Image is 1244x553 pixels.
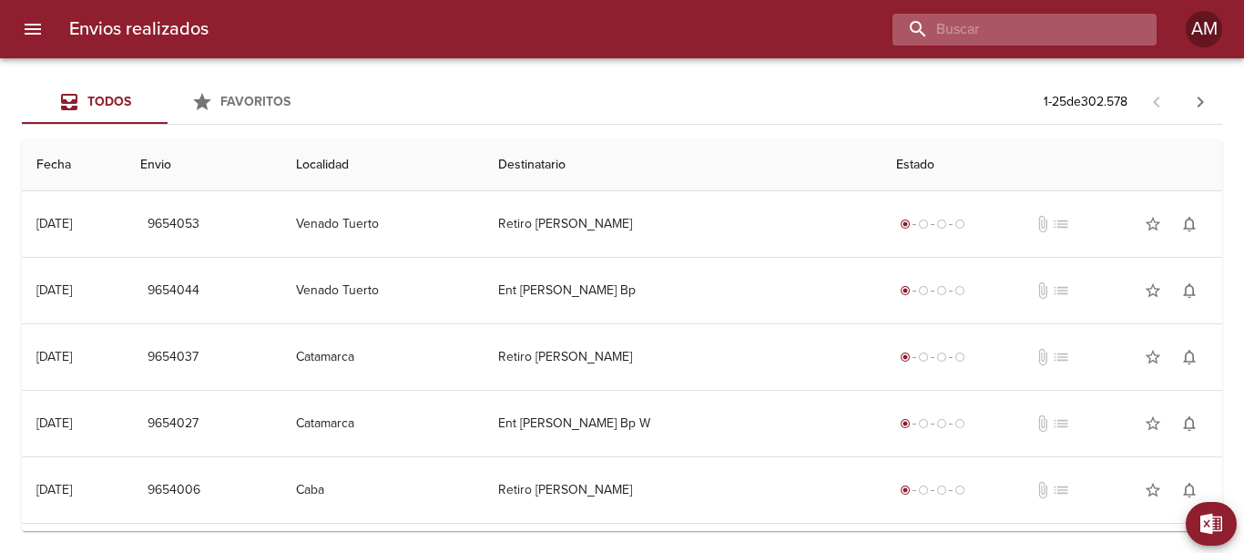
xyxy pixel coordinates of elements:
span: No tiene documentos adjuntos [1034,348,1052,366]
span: radio_button_unchecked [918,485,929,496]
span: No tiene documentos adjuntos [1034,282,1052,300]
td: Retiro [PERSON_NAME] [484,457,882,523]
th: Destinatario [484,139,882,191]
span: 9654027 [148,413,199,435]
span: Favoritos [220,94,291,109]
button: 9654053 [140,208,207,241]
span: notifications_none [1180,282,1198,300]
span: Todos [87,94,131,109]
button: Agregar a favoritos [1135,339,1171,375]
td: Venado Tuerto [281,258,484,323]
td: Venado Tuerto [281,191,484,257]
button: 9654044 [140,274,207,308]
span: radio_button_unchecked [918,285,929,296]
span: radio_button_unchecked [954,352,965,363]
button: Exportar Excel [1186,502,1237,546]
button: 9654027 [140,407,206,441]
p: 1 - 25 de 302.578 [1044,93,1127,111]
div: Generado [896,215,969,233]
td: Ent [PERSON_NAME] Bp [484,258,882,323]
button: Activar notificaciones [1171,339,1208,375]
span: 9654053 [148,213,199,236]
button: Agregar a favoritos [1135,472,1171,508]
span: radio_button_unchecked [918,418,929,429]
span: radio_button_unchecked [936,352,947,363]
div: [DATE] [36,282,72,298]
div: [DATE] [36,216,72,231]
span: notifications_none [1180,215,1198,233]
span: notifications_none [1180,348,1198,366]
td: Ent [PERSON_NAME] Bp W [484,391,882,456]
button: Agregar a favoritos [1135,405,1171,442]
span: No tiene documentos adjuntos [1034,215,1052,233]
div: [DATE] [36,349,72,364]
td: Catamarca [281,391,484,456]
td: Retiro [PERSON_NAME] [484,191,882,257]
span: radio_button_checked [900,352,911,363]
span: radio_button_unchecked [954,219,965,230]
span: star_border [1144,415,1162,433]
td: Retiro [PERSON_NAME] [484,324,882,390]
span: radio_button_unchecked [954,485,965,496]
span: No tiene documentos adjuntos [1034,481,1052,499]
span: radio_button_checked [900,285,911,296]
div: Generado [896,282,969,300]
span: notifications_none [1180,415,1198,433]
span: No tiene pedido asociado [1052,481,1070,499]
span: No tiene pedido asociado [1052,215,1070,233]
th: Estado [882,139,1222,191]
button: Activar notificaciones [1171,472,1208,508]
span: radio_button_checked [900,418,911,429]
div: [DATE] [36,415,72,431]
span: Pagina siguiente [1178,80,1222,124]
button: Agregar a favoritos [1135,272,1171,309]
div: Generado [896,481,969,499]
button: Agregar a favoritos [1135,206,1171,242]
input: buscar [892,14,1126,46]
th: Fecha [22,139,126,191]
button: menu [11,7,55,51]
div: Tabs Envios [22,80,313,124]
span: radio_button_unchecked [936,285,947,296]
button: Activar notificaciones [1171,206,1208,242]
div: [DATE] [36,482,72,497]
button: Activar notificaciones [1171,405,1208,442]
span: No tiene pedido asociado [1052,282,1070,300]
span: radio_button_unchecked [936,219,947,230]
span: radio_button_unchecked [936,485,947,496]
span: No tiene documentos adjuntos [1034,415,1052,433]
span: radio_button_unchecked [954,418,965,429]
div: Generado [896,348,969,366]
span: radio_button_checked [900,485,911,496]
span: radio_button_unchecked [936,418,947,429]
span: 9654037 [148,346,199,369]
span: No tiene pedido asociado [1052,415,1070,433]
span: 9654006 [148,479,200,502]
span: radio_button_unchecked [918,352,929,363]
h6: Envios realizados [69,15,209,44]
span: No tiene pedido asociado [1052,348,1070,366]
div: Generado [896,415,969,433]
div: AM [1186,11,1222,47]
span: notifications_none [1180,481,1198,499]
th: Envio [126,139,281,191]
td: Catamarca [281,324,484,390]
span: radio_button_unchecked [954,285,965,296]
div: Abrir información de usuario [1186,11,1222,47]
button: 9654006 [140,474,208,507]
span: star_border [1144,481,1162,499]
span: star_border [1144,348,1162,366]
span: star_border [1144,282,1162,300]
th: Localidad [281,139,484,191]
td: Caba [281,457,484,523]
span: star_border [1144,215,1162,233]
span: 9654044 [148,280,199,302]
button: Activar notificaciones [1171,272,1208,309]
span: radio_button_unchecked [918,219,929,230]
span: Pagina anterior [1135,92,1178,110]
button: 9654037 [140,341,206,374]
span: radio_button_checked [900,219,911,230]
